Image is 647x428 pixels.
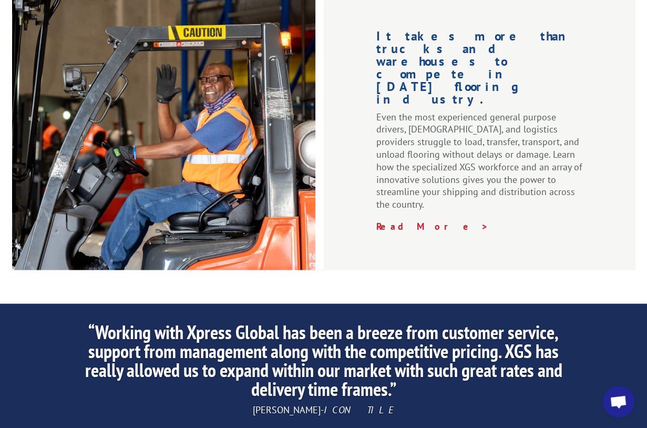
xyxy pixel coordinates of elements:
a: Read More > [376,220,489,232]
h2: “Working with Xpress Global has been a breeze from customer service, support from management alon... [85,323,563,404]
div: Open chat [603,386,634,417]
span: - [321,404,324,416]
span: [PERSON_NAME] [253,404,321,416]
h1: It takes more than trucks and warehouses to compete in [DATE] flooring industry. [376,30,583,111]
p: Even the most experienced general purpose drivers, [DEMOGRAPHIC_DATA], and logistics providers st... [376,111,583,220]
span: ICON TILE [324,404,395,416]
